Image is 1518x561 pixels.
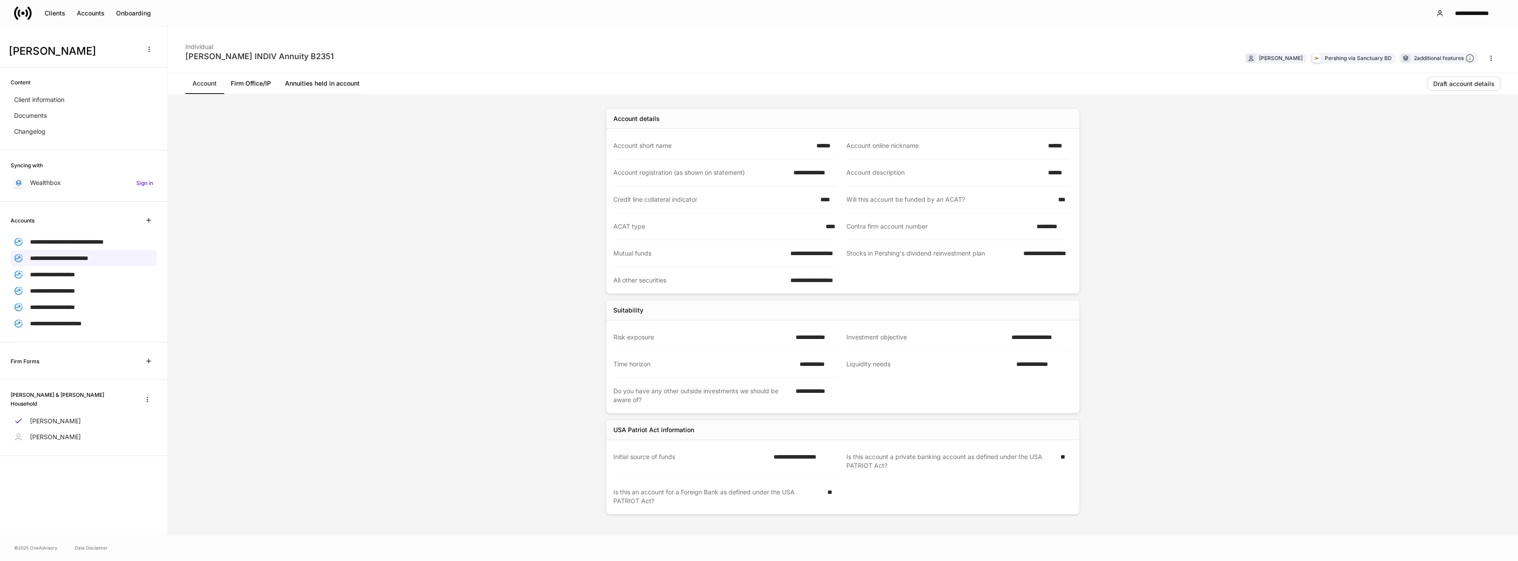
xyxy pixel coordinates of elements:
[14,95,64,104] p: Client information
[14,127,45,136] p: Changelog
[613,488,822,505] div: Is this an account for a Foreign Bank as defined under the USA PATRIOT Act?
[14,544,57,551] span: © 2025 OneAdvisory
[846,222,1031,231] div: Contra firm account number
[224,73,278,94] a: Firm Office/IP
[846,360,1011,369] div: Liquidity needs
[9,44,136,58] h3: [PERSON_NAME]
[11,78,30,87] h6: Content
[846,452,1055,470] div: Is this account a private banking account as defined under the USA PATRIOT Act?
[14,111,47,120] p: Documents
[846,141,1043,150] div: Account online nickname
[846,195,1053,204] div: Will this account be funded by an ACAT?
[613,141,811,150] div: Account short name
[30,433,81,441] p: [PERSON_NAME]
[1428,77,1500,91] button: Draft account details
[613,249,785,258] div: Mutual funds
[846,249,1018,258] div: Stocks in Pershing's dividend reinvestment plan
[30,178,61,187] p: Wealthbox
[30,417,81,425] p: [PERSON_NAME]
[45,10,65,16] div: Clients
[613,425,694,434] div: USA Patriot Act information
[11,92,157,108] a: Client information
[1325,54,1392,62] div: Pershing via Sanctuary BD
[116,10,151,16] div: Onboarding
[613,360,794,369] div: Time horizon
[613,452,768,470] div: Initial source of funds
[846,333,1006,342] div: Investment objective
[11,216,34,225] h6: Accounts
[185,73,224,94] a: Account
[11,124,157,139] a: Changelog
[613,114,660,123] div: Account details
[613,276,785,285] div: All other securities
[613,387,790,404] div: Do you have any other outside investments we should be aware of?
[11,175,157,191] a: WealthboxSign in
[39,6,71,20] button: Clients
[75,544,108,551] a: Data Disclaimer
[1259,54,1303,62] div: [PERSON_NAME]
[613,195,815,204] div: Credit line collateral indicator
[185,37,334,51] div: Individual
[11,391,131,407] h6: [PERSON_NAME] & [PERSON_NAME] Household
[1414,54,1474,63] div: 2 additional features
[71,6,110,20] button: Accounts
[846,168,1043,177] div: Account description
[136,179,153,187] h6: Sign in
[613,333,790,342] div: Risk exposure
[1433,81,1495,87] div: Draft account details
[278,73,367,94] a: Annuities held in account
[185,51,334,62] div: [PERSON_NAME] INDIV Annuity B2351
[11,429,157,445] a: [PERSON_NAME]
[11,357,39,365] h6: Firm Forms
[11,108,157,124] a: Documents
[77,10,105,16] div: Accounts
[11,161,43,169] h6: Syncing with
[613,222,820,231] div: ACAT type
[613,168,788,177] div: Account registration (as shown on statement)
[11,413,157,429] a: [PERSON_NAME]
[110,6,157,20] button: Onboarding
[613,306,643,315] div: Suitability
